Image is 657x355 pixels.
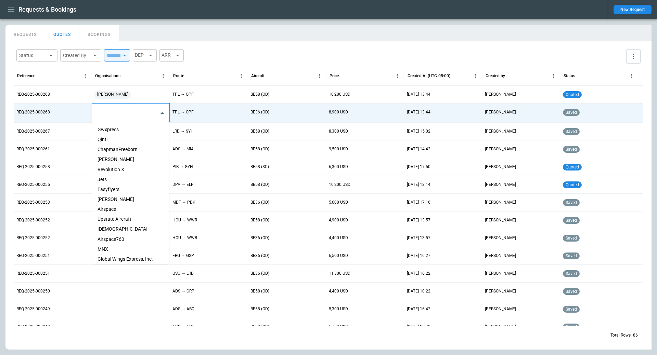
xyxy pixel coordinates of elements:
div: Created At (UTC-05:00) [408,73,450,78]
p: 8,900 USD [329,109,348,115]
div: Route [173,73,184,78]
p: BE36 (OD) [250,235,269,241]
p: ADS → MIA [172,146,194,152]
p: [PERSON_NAME] [485,217,516,223]
span: quoted [564,165,580,169]
p: 5,600 USD [329,200,348,205]
p: BE36 (OD) [250,271,269,276]
li: Qintl [92,135,169,145]
div: Status [564,73,575,78]
button: QUOTES [45,25,79,41]
span: saved [564,147,578,152]
span: quoted [564,92,580,97]
p: 4,400 USD [329,235,348,241]
p: 08/04/2025 16:22 [407,271,430,276]
p: 4,400 USD [329,288,348,294]
li: MNX [92,244,169,254]
p: [PERSON_NAME] [485,253,516,259]
div: ARR [159,49,184,62]
div: Reference [17,73,35,78]
span: saved [564,254,578,258]
p: TPL → OPF [172,109,194,115]
p: REQ-2025-000258 [16,164,50,170]
p: REQ-2025-000253 [16,200,50,205]
p: BE36 (OD) [250,109,269,115]
p: 08/22/2025 17:50 [407,164,430,170]
div: Organisations [95,73,120,78]
p: REQ-2025-000248 [16,324,50,330]
p: [PERSON_NAME] [485,288,516,294]
p: 09/04/2025 13:44 [407,109,430,115]
span: saved [564,289,578,294]
p: LRD → SYI [172,128,192,134]
p: PIB → GYH [172,164,193,170]
p: TPL → OPF [172,92,194,97]
p: [PERSON_NAME] [485,235,516,241]
li: Upstate Aircraft [92,214,169,224]
p: REQ-2025-000249 [16,306,50,312]
p: MDT → PDK [172,200,195,205]
button: Aircraft column menu [315,71,324,81]
p: [PERSON_NAME] [485,92,516,97]
span: [PERSON_NAME] [94,86,131,103]
p: 11,300 USD [329,271,350,276]
p: 10,200 USD [329,92,350,97]
div: Aircraft [251,73,265,78]
p: 07/31/2025 15:42 [407,324,430,330]
button: Close [157,108,167,118]
li: Gwxpress [92,125,169,135]
p: BE58 (SC) [250,164,269,170]
button: more [626,49,641,64]
button: Created by column menu [549,71,558,81]
p: [PERSON_NAME] [485,128,516,134]
span: saved [564,218,578,223]
li: Revolution X [92,165,169,175]
button: Price column menu [393,71,402,81]
p: GSO → LRD [172,271,194,276]
button: Route column menu [236,71,246,81]
p: [PERSON_NAME] [485,109,516,115]
p: HOU → WWR [172,217,197,223]
p: REQ-2025-000252 [16,235,50,241]
span: saved [564,110,578,115]
p: 10,200 USD [329,182,350,188]
p: ADS → CRP [172,288,194,294]
p: 6,300 USD [329,164,348,170]
button: Created At (UTC-05:00) column menu [471,71,480,81]
p: BE58 (OD) [250,92,269,97]
p: REQ-2025-000251 [16,253,50,259]
p: REQ-2025-000251 [16,271,50,276]
li: [PERSON_NAME] [92,154,169,164]
li: ChapmanFreeborn [92,145,169,154]
p: [PERSON_NAME] [485,324,516,330]
p: BE58 (OD) [250,324,269,330]
div: Created By [63,52,90,59]
button: Organisations column menu [158,71,168,81]
p: 5,700 USD [329,324,348,330]
p: Total Rows: [610,332,632,338]
p: 08/22/2025 13:14 [407,182,430,188]
p: 86 [633,332,638,338]
p: REQ-2025-000261 [16,146,50,152]
li: Jets [92,175,169,185]
p: 09/04/2025 13:44 [407,92,430,97]
p: REQ-2025-000268 [16,109,50,115]
p: [PERSON_NAME] [485,182,516,188]
div: Created by [486,73,505,78]
p: 4,900 USD [329,217,348,223]
p: [PERSON_NAME] [485,271,516,276]
li: [DEMOGRAPHIC_DATA] [92,224,169,234]
p: 08/13/2025 13:57 [407,235,430,241]
div: Status [19,52,47,59]
p: 9,500 USD [329,146,348,152]
span: saved [564,271,578,276]
p: 07/31/2025 16:42 [407,306,430,312]
li: Airspace760 [92,234,169,244]
span: saved [564,200,578,205]
p: REQ-2025-000267 [16,128,50,134]
li: Global Wings Express, Inc. [92,254,169,264]
p: 5,300 USD [329,306,348,312]
p: BE36 (OD) [250,200,269,205]
p: [PERSON_NAME] [485,306,516,312]
p: 09/03/2025 15:02 [407,128,430,134]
